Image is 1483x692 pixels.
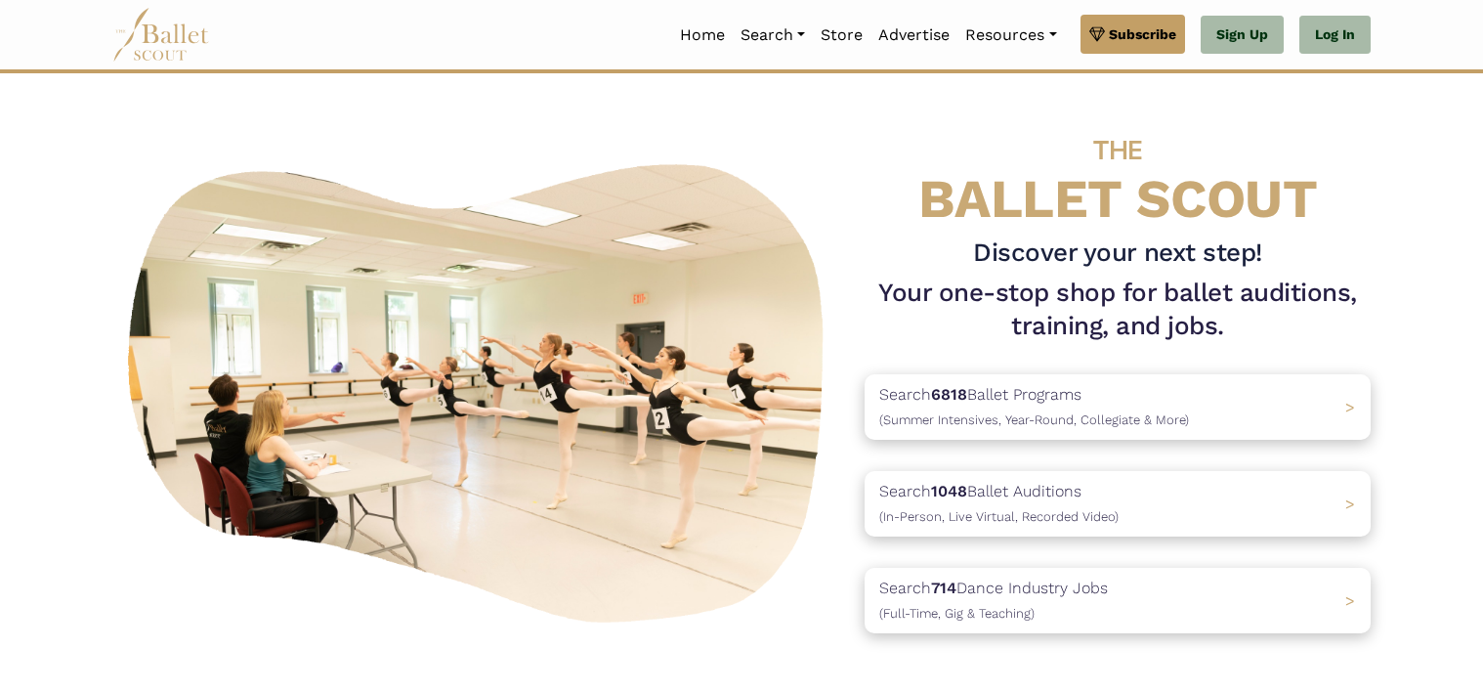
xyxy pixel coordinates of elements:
a: Store [813,15,870,56]
a: Search6818Ballet Programs(Summer Intensives, Year-Round, Collegiate & More)> [865,374,1371,440]
a: Search714Dance Industry Jobs(Full-Time, Gig & Teaching) > [865,568,1371,633]
a: Search1048Ballet Auditions(In-Person, Live Virtual, Recorded Video) > [865,471,1371,537]
span: > [1345,495,1355,513]
a: Search [733,15,813,56]
span: (In-Person, Live Virtual, Recorded Video) [879,509,1119,524]
p: Search Dance Industry Jobs [879,576,1108,626]
img: A group of ballerinas talking to each other in a ballet studio [112,143,849,634]
h1: Your one-stop shop for ballet auditions, training, and jobs. [865,277,1371,343]
b: 714 [931,579,956,597]
p: Search Ballet Programs [879,382,1189,432]
a: Sign Up [1201,16,1284,55]
a: Resources [957,15,1064,56]
a: Home [672,15,733,56]
img: gem.svg [1089,23,1105,45]
span: > [1345,398,1355,416]
h4: BALLET SCOUT [865,112,1371,229]
b: 1048 [931,482,967,500]
a: Log In [1299,16,1371,55]
a: Advertise [870,15,957,56]
span: Subscribe [1109,23,1176,45]
p: Search Ballet Auditions [879,479,1119,529]
h3: Discover your next step! [865,237,1371,270]
a: Subscribe [1080,15,1185,54]
span: > [1345,591,1355,610]
span: (Summer Intensives, Year-Round, Collegiate & More) [879,412,1189,427]
b: 6818 [931,385,967,404]
span: (Full-Time, Gig & Teaching) [879,606,1035,621]
span: THE [1093,134,1142,166]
